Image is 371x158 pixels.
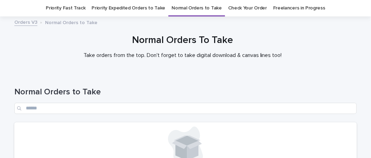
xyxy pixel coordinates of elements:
a: Orders V3 [14,18,37,26]
h1: Normal Orders to Take [14,87,357,97]
h1: Normal Orders To Take [12,35,354,46]
p: Normal Orders to Take [45,18,97,26]
input: Search [14,103,357,114]
p: Take orders from the top. Don't forget to take digital download & canvas lines too! [43,52,322,59]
